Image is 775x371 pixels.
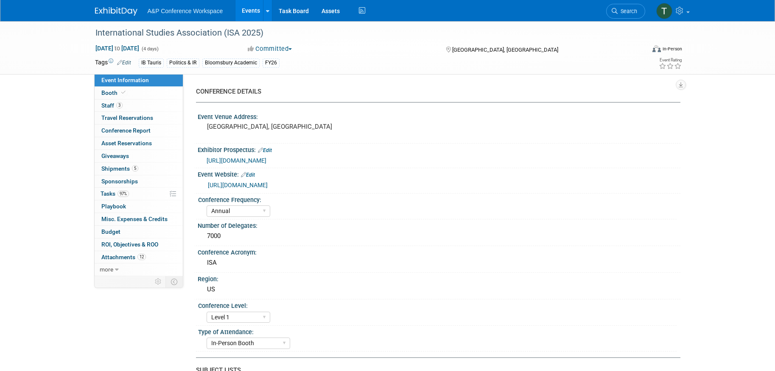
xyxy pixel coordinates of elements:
[95,213,183,225] a: Misc. Expenses & Credits
[101,228,120,235] span: Budget
[95,200,183,213] a: Playbook
[198,168,680,179] div: Event Website:
[659,58,682,62] div: Event Rating
[662,46,682,52] div: In-Person
[595,44,683,57] div: Event Format
[452,47,558,53] span: [GEOGRAPHIC_DATA], [GEOGRAPHIC_DATA]
[116,102,123,108] span: 3
[618,8,637,14] span: Search
[202,58,260,67] div: Bloomsbury Academic
[198,273,680,283] div: Region:
[151,276,166,287] td: Personalize Event Tab Strip
[137,254,146,260] span: 12
[95,226,183,238] a: Budget
[101,127,151,134] span: Conference Report
[100,266,113,273] span: more
[101,89,127,96] span: Booth
[198,246,680,257] div: Conference Acronym:
[92,25,632,41] div: International Studies Association (ISA 2025)
[245,44,295,53] button: Committed
[652,45,661,52] img: Format-Inperson.png
[117,60,131,66] a: Edit
[198,299,677,310] div: Conference Level:
[606,4,645,19] a: Search
[258,147,272,153] a: Edit
[101,190,129,197] span: Tasks
[101,216,168,222] span: Misc. Expenses & Credits
[101,77,149,83] span: Event Information
[141,46,159,52] span: (4 days)
[95,44,140,52] span: [DATE] [DATE]
[207,157,266,164] a: [URL][DOMAIN_NAME]
[95,74,183,86] a: Event Information
[101,102,123,109] span: Staff
[95,58,131,68] td: Tags
[101,165,138,172] span: Shipments
[198,111,680,121] div: Event Venue Address:
[95,163,183,175] a: Shipments5
[204,256,674,269] div: ISA
[198,326,677,336] div: Type of Attendance:
[95,238,183,251] a: ROI, Objectives & ROO
[95,125,183,137] a: Conference Report
[118,191,129,197] span: 97%
[95,150,183,162] a: Giveaways
[95,137,183,150] a: Asset Reservations
[95,7,137,16] img: ExhibitDay
[95,251,183,263] a: Attachments12
[165,276,183,287] td: Toggle Event Tabs
[95,263,183,276] a: more
[95,100,183,112] a: Staff3
[167,58,199,67] div: Politics & IR
[263,58,280,67] div: FY26
[121,90,126,95] i: Booth reservation complete
[241,172,255,178] a: Edit
[207,123,389,130] pre: [GEOGRAPHIC_DATA], [GEOGRAPHIC_DATA]
[95,87,183,99] a: Booth
[204,283,674,296] div: US
[95,112,183,124] a: Travel Reservations
[656,3,672,19] img: Taylor Thompson
[95,188,183,200] a: Tasks97%
[101,203,126,210] span: Playbook
[101,140,152,147] span: Asset Reservations
[101,254,146,260] span: Attachments
[95,175,183,188] a: Sponsorships
[198,194,677,204] div: Conference Frequency:
[196,87,674,96] div: CONFERENCE DETAILS
[132,165,138,172] span: 5
[113,45,121,52] span: to
[204,230,674,243] div: 7000
[208,182,268,188] a: [URL][DOMAIN_NAME]
[101,114,153,121] span: Travel Reservations
[101,178,138,185] span: Sponsorships
[101,241,158,248] span: ROI, Objectives & ROO
[198,144,680,155] div: Exhibitor Prospectus:
[198,219,680,230] div: Number of Delegates:
[139,58,164,67] div: IB Tauris
[148,8,223,14] span: A&P Conference Workspace
[101,152,129,159] span: Giveaways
